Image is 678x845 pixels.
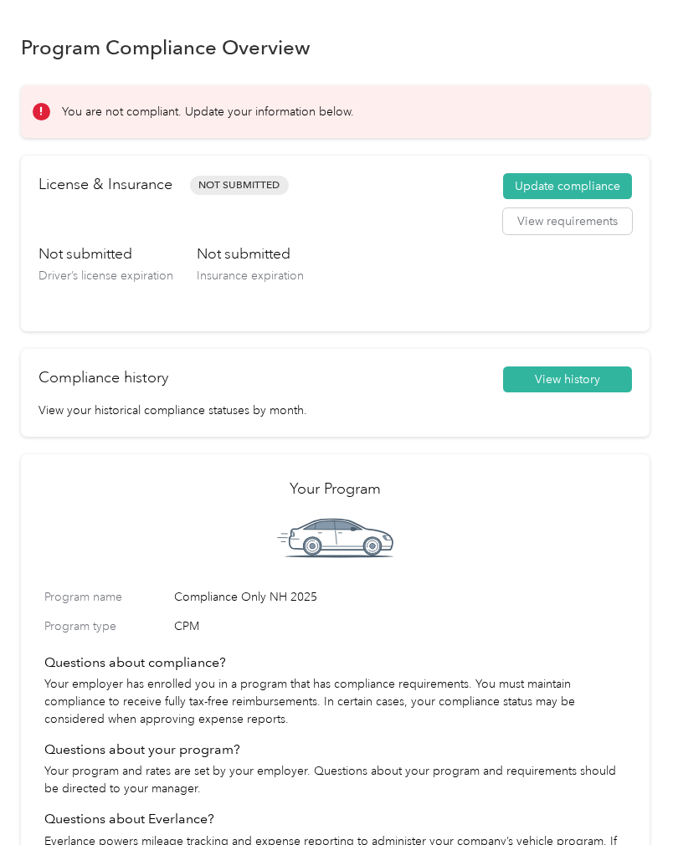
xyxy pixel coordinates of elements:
h3: Not submitted [197,243,304,264]
label: Program name [44,588,168,606]
span: CPM [174,617,626,635]
span: Driver’s license expiration [39,269,173,283]
iframe: Everlance-gr Chat Button Frame [584,751,678,845]
span: Compliance Only NH 2025 [174,588,626,606]
h3: Not submitted [39,243,173,264]
span: Insurance expiration [197,269,304,283]
button: View requirements [503,208,632,235]
h1: Program Compliance Overview [21,38,311,56]
label: Program type [44,617,168,635]
p: Your program and rates are set by your employer. Questions about your program and requirements sh... [44,762,626,797]
button: Update compliance [503,173,632,200]
button: View history [503,366,632,393]
p: Your employer has enrolled you in a program that has compliance requirements. You must maintain c... [44,675,626,728]
h2: Compliance history [39,366,168,389]
p: You are not compliant. Update your information below. [62,103,354,120]
span: Not Submitted [190,176,289,195]
h4: Questions about your program? [44,740,626,760]
p: View your historical compliance statuses by month. [39,402,632,419]
h2: License & Insurance [39,173,172,196]
h2: Your Program [44,478,626,500]
h4: Questions about Everlance? [44,809,626,829]
h4: Questions about compliance? [44,653,626,673]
